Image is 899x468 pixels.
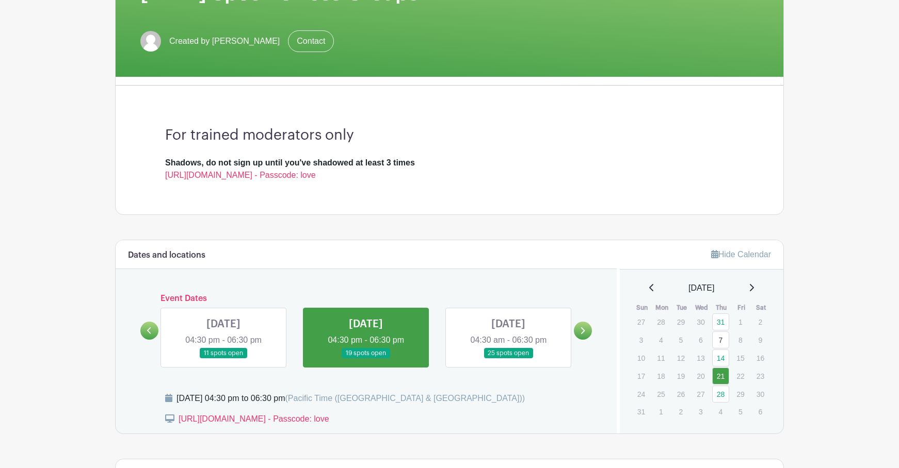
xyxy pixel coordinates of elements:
p: 30 [752,386,769,402]
p: 27 [633,314,650,330]
p: 1 [652,404,669,420]
th: Fri [731,303,751,313]
th: Sat [751,303,772,313]
th: Wed [692,303,712,313]
th: Mon [652,303,672,313]
div: [DATE] 04:30 pm to 06:30 pm [176,392,525,405]
p: 13 [692,350,709,366]
a: 21 [712,367,729,385]
span: (Pacific Time ([GEOGRAPHIC_DATA] & [GEOGRAPHIC_DATA])) [285,394,525,403]
h6: Dates and locations [128,250,205,260]
p: 19 [672,368,689,384]
a: [URL][DOMAIN_NAME] - Passcode: love [179,414,329,423]
span: [DATE] [688,282,714,294]
p: 6 [752,404,769,420]
p: 9 [752,332,769,348]
a: Hide Calendar [711,250,771,259]
a: 7 [712,331,729,348]
a: 31 [712,313,729,330]
p: 10 [633,350,650,366]
p: 5 [672,332,689,348]
a: 28 [712,386,729,403]
p: 16 [752,350,769,366]
p: 29 [672,314,689,330]
p: 4 [652,332,669,348]
p: 6 [692,332,709,348]
h6: Event Dates [158,294,574,304]
p: 15 [732,350,749,366]
p: 26 [672,386,689,402]
p: 11 [652,350,669,366]
p: 2 [672,404,689,420]
th: Tue [672,303,692,313]
p: 1 [732,314,749,330]
h3: For trained moderators only [165,127,734,144]
p: 3 [692,404,709,420]
p: 25 [652,386,669,402]
p: 31 [633,404,650,420]
strong: Shadows, do not sign up until you've shadowed at least 3 times [165,158,415,167]
th: Sun [632,303,652,313]
p: 4 [712,404,729,420]
a: [URL][DOMAIN_NAME] - Passcode: love [165,171,316,179]
p: 22 [732,368,749,384]
p: 30 [692,314,709,330]
span: Created by [PERSON_NAME] [169,35,280,47]
th: Thu [712,303,732,313]
p: 12 [672,350,689,366]
p: 28 [652,314,669,330]
p: 3 [633,332,650,348]
img: default-ce2991bfa6775e67f084385cd625a349d9dcbb7a52a09fb2fda1e96e2d18dcdb.png [140,31,161,52]
p: 2 [752,314,769,330]
a: Contact [288,30,334,52]
p: 8 [732,332,749,348]
p: 20 [692,368,709,384]
p: 18 [652,368,669,384]
a: 14 [712,349,729,366]
p: 17 [633,368,650,384]
p: 23 [752,368,769,384]
p: 29 [732,386,749,402]
p: 27 [692,386,709,402]
p: 5 [732,404,749,420]
p: 24 [633,386,650,402]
